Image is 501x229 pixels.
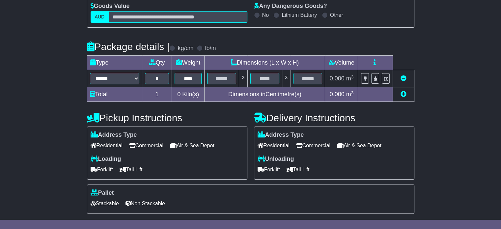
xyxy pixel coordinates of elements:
[172,87,205,102] td: Kilo(s)
[87,41,170,52] h4: Package details |
[282,12,317,18] label: Lithium Battery
[401,75,406,82] a: Remove this item
[178,45,193,52] label: kg/cm
[170,140,214,151] span: Air & Sea Depot
[239,70,247,87] td: x
[258,164,280,175] span: Forklift
[351,74,354,79] sup: 3
[129,140,163,151] span: Commercial
[205,45,216,52] label: lb/in
[172,56,205,70] td: Weight
[91,131,137,139] label: Address Type
[125,198,165,209] span: Non Stackable
[330,75,345,82] span: 0.000
[91,198,119,209] span: Stackable
[330,12,343,18] label: Other
[205,56,325,70] td: Dimensions (L x W x H)
[287,164,310,175] span: Tail Lift
[330,91,345,98] span: 0.000
[282,70,291,87] td: x
[91,156,121,163] label: Loading
[91,3,130,10] label: Goods Value
[258,156,294,163] label: Unloading
[87,112,247,123] h4: Pickup Instructions
[87,56,142,70] td: Type
[296,140,330,151] span: Commercial
[91,11,109,23] label: AUD
[254,112,414,123] h4: Delivery Instructions
[346,75,354,82] span: m
[351,90,354,95] sup: 3
[346,91,354,98] span: m
[87,87,142,102] td: Total
[258,140,290,151] span: Residential
[177,91,181,98] span: 0
[325,56,358,70] td: Volume
[142,87,172,102] td: 1
[120,164,143,175] span: Tail Lift
[91,164,113,175] span: Forklift
[337,140,381,151] span: Air & Sea Depot
[258,131,304,139] label: Address Type
[262,12,269,18] label: No
[205,87,325,102] td: Dimensions in Centimetre(s)
[142,56,172,70] td: Qty
[254,3,327,10] label: Any Dangerous Goods?
[91,140,123,151] span: Residential
[91,189,114,197] label: Pallet
[401,91,406,98] a: Add new item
